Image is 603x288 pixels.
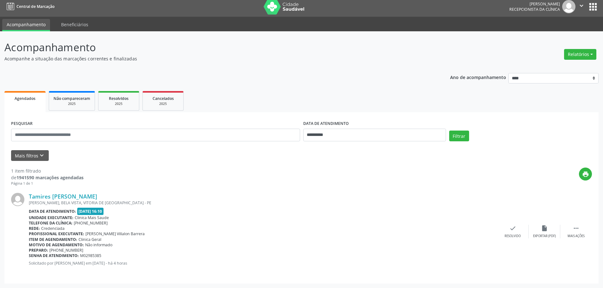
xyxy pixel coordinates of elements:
[564,49,596,60] button: Relatórios
[4,1,54,12] a: Central de Marcação
[11,181,84,186] div: Página 1 de 1
[29,260,497,266] p: Solicitado por [PERSON_NAME] em [DATE] - há 4 horas
[15,96,35,101] span: Agendados
[29,226,40,231] b: Rede:
[41,226,65,231] span: Credenciada
[509,7,560,12] span: Recepcionista da clínica
[29,253,79,258] b: Senha de atendimento:
[579,168,592,181] button: print
[38,152,45,159] i: keyboard_arrow_down
[85,242,112,248] span: Não informado
[85,231,145,236] span: [PERSON_NAME] Villalon Barrera
[303,119,349,129] label: DATA DE ATENDIMENTO
[29,193,97,200] a: Tamires [PERSON_NAME]
[29,200,497,205] div: [PERSON_NAME], BELA VISTA, VITORIA DE [GEOGRAPHIC_DATA] - PE
[505,234,521,238] div: Resolvido
[587,1,599,12] button: apps
[509,225,516,232] i: check
[2,19,50,31] a: Acompanhamento
[11,168,84,174] div: 1 item filtrado
[29,220,72,226] b: Telefone da clínica:
[49,248,83,253] span: [PHONE_NUMBER]
[11,193,24,206] img: img
[578,2,585,9] i: 
[533,234,556,238] div: Exportar (PDF)
[29,215,73,220] b: Unidade executante:
[103,101,135,106] div: 2025
[11,119,33,129] label: PESQUISAR
[509,1,560,7] div: [PERSON_NAME]
[79,237,101,242] span: Clinica Geral
[568,234,585,238] div: Mais ações
[11,150,49,161] button: Mais filtroskeyboard_arrow_down
[153,96,174,101] span: Cancelados
[11,174,84,181] div: de
[29,242,84,248] b: Motivo de agendamento:
[4,40,420,55] p: Acompanhamento
[109,96,129,101] span: Resolvidos
[53,101,90,106] div: 2025
[450,73,506,81] p: Ano de acompanhamento
[582,171,589,178] i: print
[74,220,108,226] span: [PHONE_NUMBER]
[4,55,420,62] p: Acompanhe a situação das marcações correntes e finalizadas
[29,231,84,236] b: Profissional executante:
[449,131,469,141] button: Filtrar
[57,19,93,30] a: Beneficiários
[147,101,179,106] div: 2025
[80,253,101,258] span: M02985385
[16,4,54,9] span: Central de Marcação
[573,225,580,232] i: 
[75,215,109,220] span: Clinica Mais Saude
[77,208,104,215] span: [DATE] 16:10
[29,237,77,242] b: Item de agendamento:
[53,96,90,101] span: Não compareceram
[541,225,548,232] i: insert_drive_file
[29,248,48,253] b: Preparo:
[29,209,76,214] b: Data de atendimento:
[16,175,84,181] strong: 1941590 marcações agendadas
